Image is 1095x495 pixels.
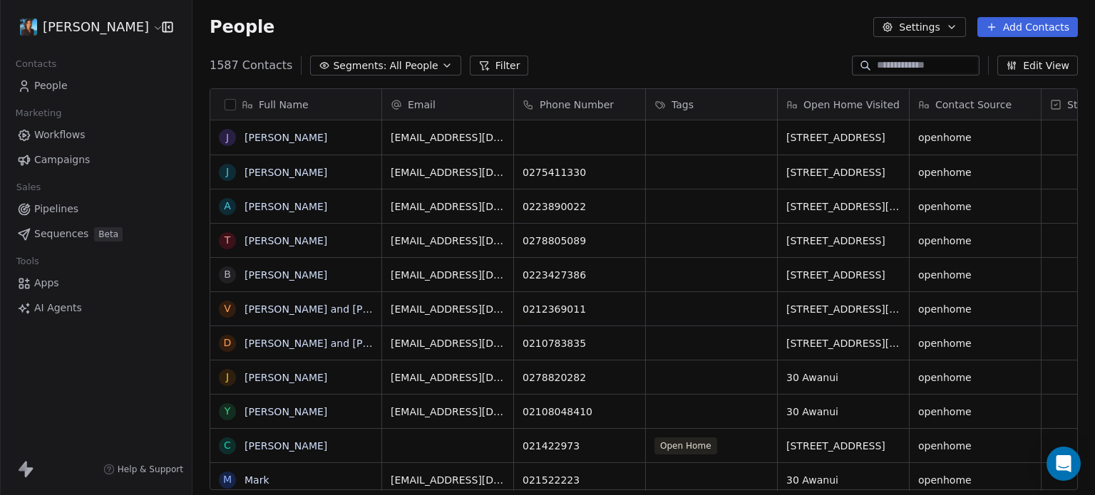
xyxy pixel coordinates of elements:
[523,234,637,248] span: 0278805089
[226,130,229,145] div: J
[210,89,381,120] div: Full Name
[523,199,637,214] span: 0223890022
[514,89,645,120] div: Phone Number
[786,336,900,350] span: [STREET_ADDRESS][PERSON_NAME]
[391,473,505,487] span: [EMAIL_ADDRESS][DOMAIN_NAME]
[523,302,637,316] span: 0212369011
[391,130,505,145] span: [EMAIL_ADDRESS][DOMAIN_NAME]
[918,130,1032,145] span: openhome
[245,440,327,452] a: [PERSON_NAME]
[523,268,637,282] span: 0223427386
[11,74,180,98] a: People
[245,372,327,383] a: [PERSON_NAME]
[245,167,327,178] a: [PERSON_NAME]
[245,269,327,281] a: [PERSON_NAME]
[245,406,327,417] a: [PERSON_NAME]
[918,268,1032,282] span: openhome
[918,370,1032,385] span: openhome
[391,268,505,282] span: [EMAIL_ADDRESS][DOMAIN_NAME]
[910,89,1041,120] div: Contact Source
[672,98,694,112] span: Tags
[224,438,231,453] div: C
[226,370,229,385] div: J
[10,251,45,272] span: Tools
[391,165,505,179] span: [EMAIL_ADDRESS][DOMAIN_NAME]
[11,222,180,246] a: SequencesBeta
[646,89,777,120] div: Tags
[210,57,292,74] span: 1587 Contacts
[786,439,900,453] span: [STREET_ADDRESS]
[997,56,1078,75] button: Edit View
[224,301,231,316] div: V
[34,226,88,241] span: Sequences
[34,276,59,291] span: Apps
[918,336,1032,350] span: openhome
[34,152,90,167] span: Campaigns
[10,177,47,198] span: Sales
[11,197,180,221] a: Pipelines
[523,439,637,453] span: 021422973
[245,303,436,315] a: [PERSON_NAME] and [PERSON_NAME]
[225,404,231,419] div: Y
[918,473,1032,487] span: openhome
[9,103,68,124] span: Marketing
[935,98,1012,112] span: Contact Source
[103,464,183,475] a: Help & Support
[226,165,229,179] div: J
[259,98,309,112] span: Full Name
[786,130,900,145] span: [STREET_ADDRESS]
[523,405,637,419] span: 02108048410
[523,473,637,487] span: 021522223
[34,301,82,316] span: AI Agents
[918,405,1032,419] span: openhome
[786,268,900,282] span: [STREET_ADDRESS]
[34,127,86,142] span: Workflows
[118,464,183,475] span: Help & Support
[382,89,513,120] div: Email
[11,271,180,295] a: Apps
[873,17,965,37] button: Settings
[918,439,1032,453] span: openhome
[210,120,382,491] div: grid
[786,302,900,316] span: [STREET_ADDRESS][PERSON_NAME]
[225,233,231,248] div: T
[1047,447,1081,481] div: Open Intercom Messenger
[918,165,1032,179] span: openhome
[391,302,505,316] span: [EMAIL_ADDRESS][DOMAIN_NAME]
[11,123,180,147] a: Workflows
[245,338,436,349] a: [PERSON_NAME] and [PERSON_NAME]
[245,235,327,246] a: [PERSON_NAME]
[786,234,900,248] span: [STREET_ADDRESS]
[11,148,180,172] a: Campaigns
[224,267,231,282] div: B
[786,370,900,385] span: 30 Awanui
[786,165,900,179] span: [STREET_ADDRESS]
[17,15,152,39] button: [PERSON_NAME]
[34,202,78,217] span: Pipelines
[918,199,1032,214] span: openhome
[333,58,386,73] span: Segments:
[786,405,900,419] span: 30 Awanui
[245,201,327,212] a: [PERSON_NAME]
[11,296,180,320] a: AI Agents
[786,199,900,214] span: [STREET_ADDRESS][PERSON_NAME]
[523,370,637,385] span: 0278820282
[20,19,37,36] img: pic.jpg
[389,58,438,73] span: All People
[654,437,717,454] span: Open Home
[245,132,327,143] a: [PERSON_NAME]
[94,227,123,241] span: Beta
[803,98,900,112] span: Open Home Visited
[391,370,505,385] span: [EMAIL_ADDRESS][DOMAIN_NAME]
[391,336,505,350] span: [EMAIL_ADDRESS][DOMAIN_NAME]
[523,165,637,179] span: 0275411330
[9,53,63,75] span: Contacts
[408,98,436,112] span: Email
[224,199,231,214] div: A
[223,472,232,487] div: M
[540,98,614,112] span: Phone Number
[391,405,505,419] span: [EMAIL_ADDRESS][DOMAIN_NAME]
[34,78,68,93] span: People
[470,56,529,75] button: Filter
[778,89,909,120] div: Open Home Visited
